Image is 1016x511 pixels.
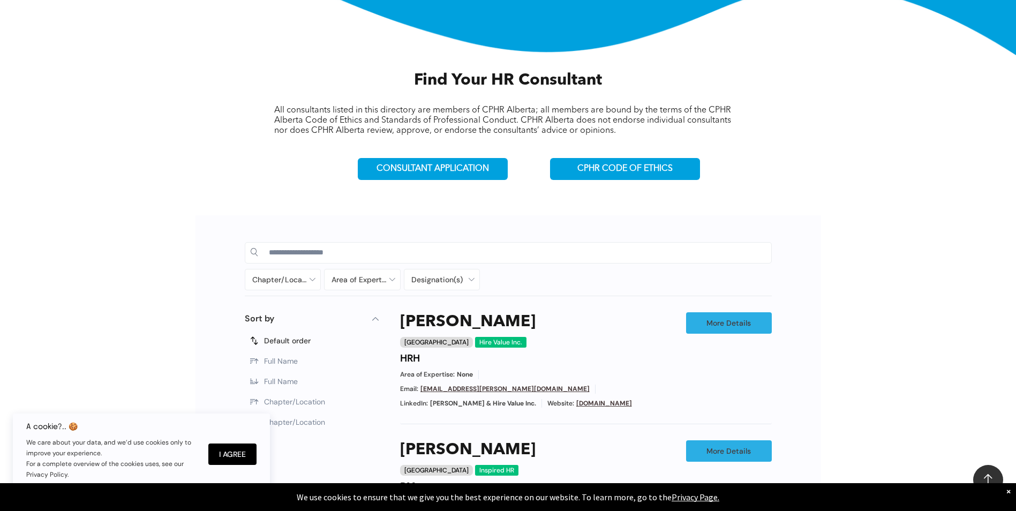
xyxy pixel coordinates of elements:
[475,465,518,476] div: Inspired HR
[400,440,536,460] a: [PERSON_NAME]
[400,465,473,476] div: [GEOGRAPHIC_DATA]
[264,377,298,386] span: Full Name
[672,492,719,502] a: Privacy Page.
[686,312,772,334] a: More Details
[550,158,700,180] a: CPHR CODE OF ETHICS
[264,336,311,345] span: Default order
[400,312,536,332] a: [PERSON_NAME]
[686,440,772,462] a: More Details
[400,370,455,379] span: Area of Expertise:
[475,337,526,348] div: Hire Value Inc.
[430,399,536,408] span: [PERSON_NAME] & Hire Value Inc.
[26,437,198,480] p: We care about your data, and we’d use cookies only to improve your experience. For a complete ove...
[414,72,602,88] span: Find Your HR Consultant
[358,158,508,180] a: CONSULTANT APPLICATION
[400,353,420,365] h4: HRH
[208,444,257,465] button: I Agree
[26,422,198,431] h6: A cookie?.. 🍪
[400,337,473,348] div: [GEOGRAPHIC_DATA]
[1006,486,1011,497] div: Dismiss notification
[377,164,489,174] span: CONSULTANT APPLICATION
[457,370,473,379] span: None
[400,399,428,408] span: LinkedIn:
[420,385,590,393] a: [EMAIL_ADDRESS][PERSON_NAME][DOMAIN_NAME]
[577,164,673,174] span: CPHR CODE OF ETHICS
[400,481,425,493] h4: BMgt
[264,397,325,407] span: Chapter/Location
[264,417,325,427] span: Chapter/Location
[245,312,274,325] p: Sort by
[547,399,574,408] span: Website:
[264,356,298,366] span: Full Name
[400,385,418,394] span: Email:
[576,399,632,408] a: [DOMAIN_NAME]
[274,106,731,135] span: All consultants listed in this directory are members of CPHR Alberta; all members are bound by th...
